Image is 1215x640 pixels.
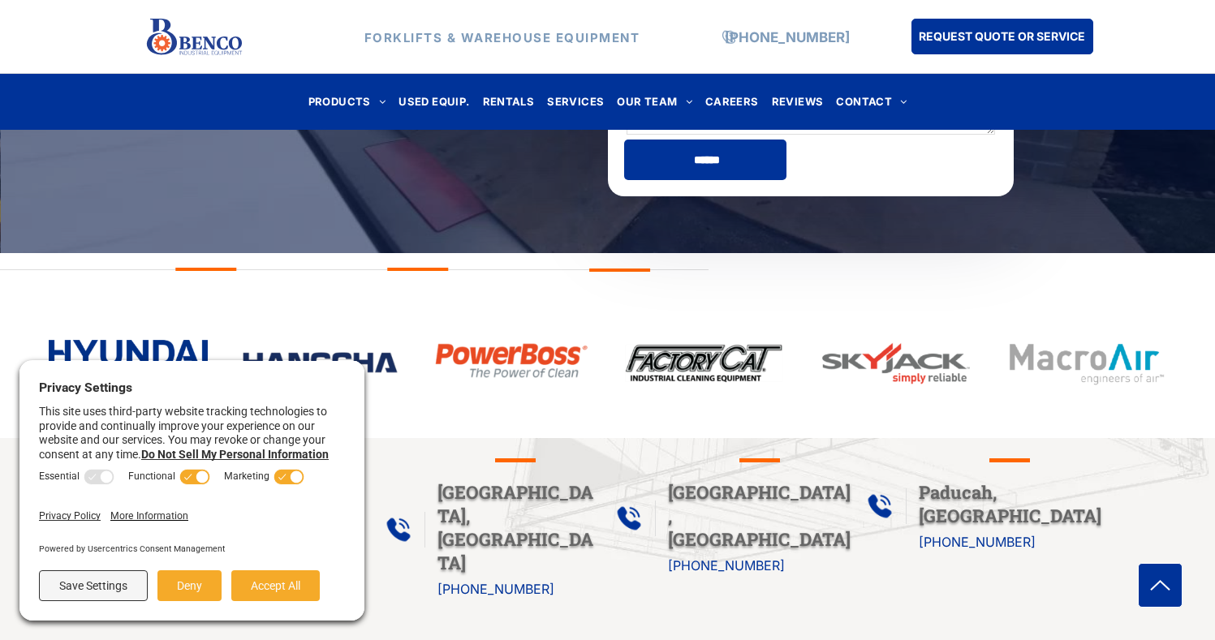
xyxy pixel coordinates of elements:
a: REVIEWS [765,91,830,113]
img: bencoindustrial [624,340,783,385]
a: PRODUCTS [302,91,393,113]
a: SERVICES [541,91,610,113]
img: bencoindustrial [240,350,399,375]
img: bencoindustrial [49,340,208,386]
span: [GEOGRAPHIC_DATA], [GEOGRAPHIC_DATA] [437,480,593,574]
a: REQUEST QUOTE OR SERVICE [911,19,1093,54]
a: [PHONE_NUMBER] [725,28,850,45]
a: CONTACT [829,91,913,113]
a: [PHONE_NUMBER] [668,557,785,573]
span: Paducah, [GEOGRAPHIC_DATA] [919,480,1101,527]
a: [PHONE_NUMBER] [437,581,554,597]
a: RENTALS [476,91,541,113]
span: REQUEST QUOTE OR SERVICE [919,21,1085,51]
a: OUR TEAM [610,91,699,113]
strong: FORKLIFTS & WAREHOUSE EQUIPMENT [364,29,640,45]
span: [GEOGRAPHIC_DATA], [GEOGRAPHIC_DATA] [668,480,851,551]
a: USED EQUIP. [392,91,476,113]
img: bencoindustrial [816,338,975,388]
img: bencoindustrial [432,338,591,383]
img: bencoindustrial [1007,338,1166,389]
a: [PHONE_NUMBER] [919,534,1036,550]
a: CAREERS [699,91,765,113]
